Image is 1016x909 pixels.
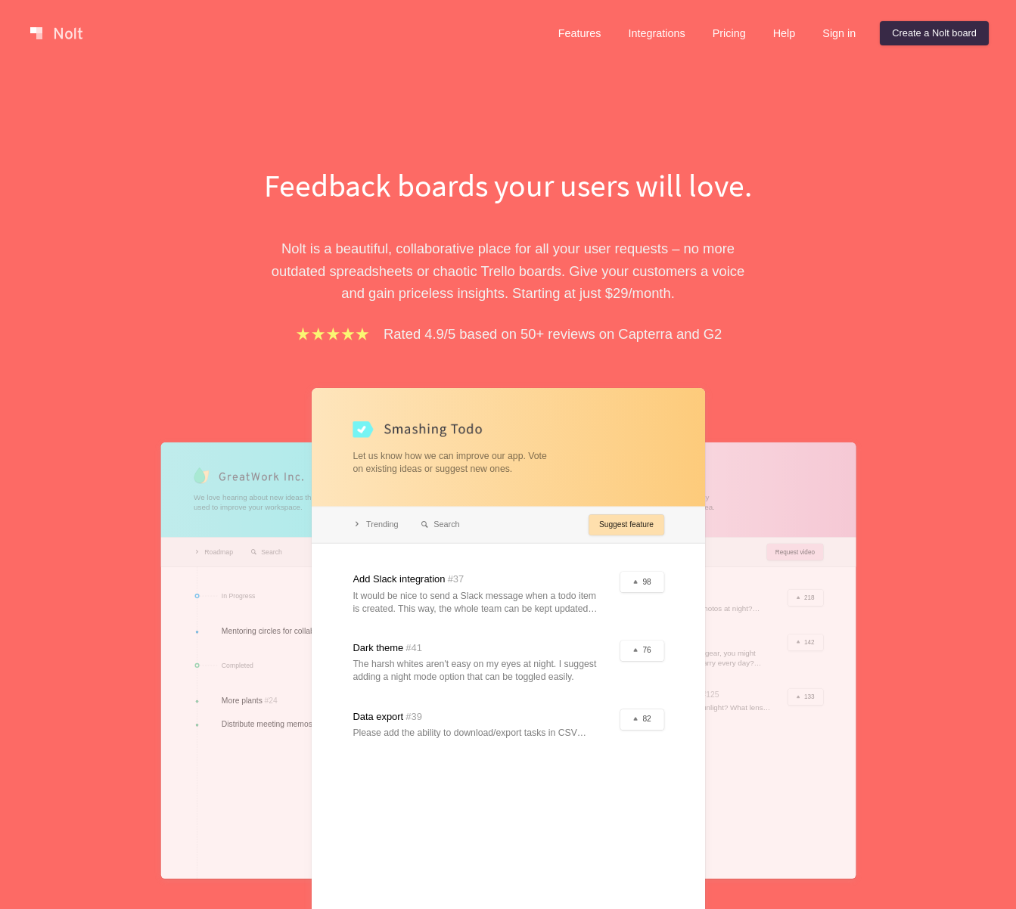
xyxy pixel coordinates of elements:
[247,163,769,207] h1: Feedback boards your users will love.
[701,21,758,45] a: Pricing
[384,323,722,345] p: Rated 4.9/5 based on 50+ reviews on Capterra and G2
[810,21,868,45] a: Sign in
[616,21,697,45] a: Integrations
[546,21,614,45] a: Features
[294,325,371,343] img: stars.b067e34983.png
[247,237,769,304] p: Nolt is a beautiful, collaborative place for all your user requests – no more outdated spreadshee...
[880,21,989,45] a: Create a Nolt board
[761,21,808,45] a: Help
